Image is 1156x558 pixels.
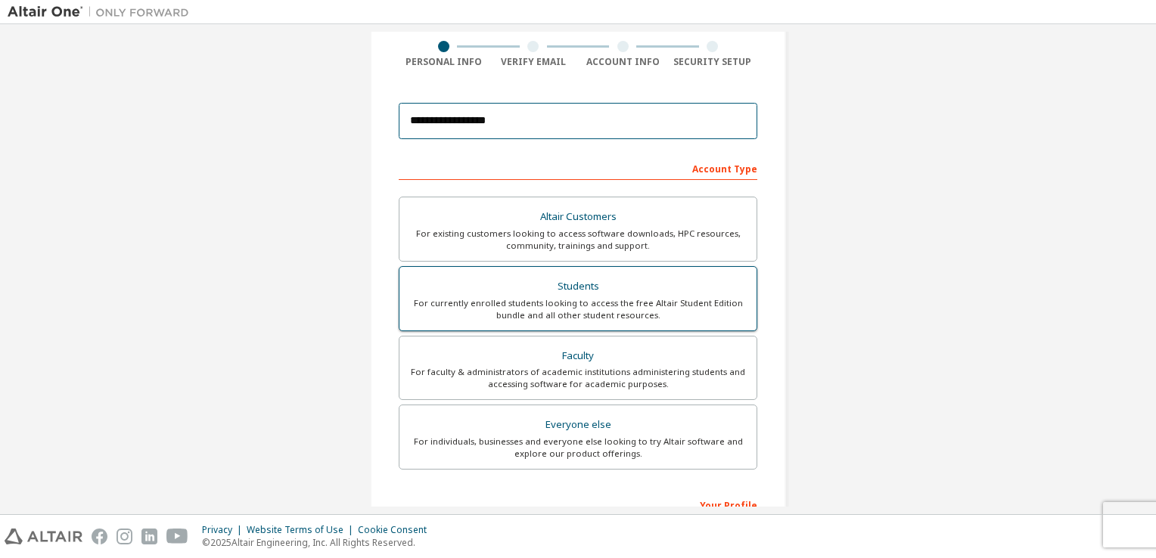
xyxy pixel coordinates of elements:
[409,366,747,390] div: For faculty & administrators of academic institutions administering students and accessing softwa...
[409,276,747,297] div: Students
[668,56,758,68] div: Security Setup
[117,529,132,544] img: instagram.svg
[409,414,747,436] div: Everyone else
[409,297,747,321] div: For currently enrolled students looking to access the free Altair Student Edition bundle and all ...
[409,228,747,252] div: For existing customers looking to access software downloads, HPC resources, community, trainings ...
[141,529,157,544] img: linkedin.svg
[409,206,747,228] div: Altair Customers
[358,524,436,536] div: Cookie Consent
[399,492,757,516] div: Your Profile
[166,529,188,544] img: youtube.svg
[202,536,436,549] p: © 2025 Altair Engineering, Inc. All Rights Reserved.
[409,346,747,367] div: Faculty
[202,524,247,536] div: Privacy
[409,436,747,460] div: For individuals, businesses and everyone else looking to try Altair software and explore our prod...
[5,529,82,544] img: altair_logo.svg
[399,156,757,180] div: Account Type
[92,529,107,544] img: facebook.svg
[578,56,668,68] div: Account Info
[8,5,197,20] img: Altair One
[247,524,358,536] div: Website Terms of Use
[399,56,489,68] div: Personal Info
[489,56,579,68] div: Verify Email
